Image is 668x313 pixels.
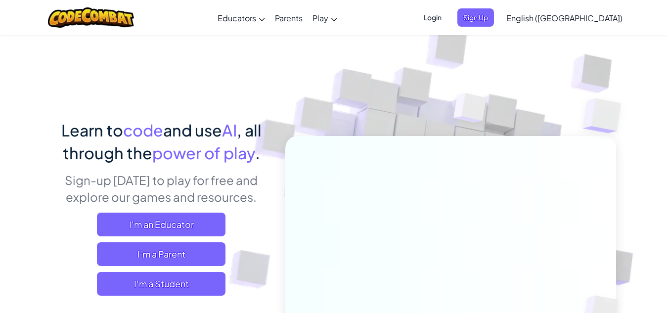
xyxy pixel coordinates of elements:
[52,172,270,205] p: Sign-up [DATE] to play for free and explore our games and resources.
[308,4,342,31] a: Play
[213,4,270,31] a: Educators
[312,13,328,23] span: Play
[97,272,225,296] button: I'm a Student
[418,8,447,27] button: Login
[48,7,134,28] img: CodeCombat logo
[61,120,123,140] span: Learn to
[255,143,260,163] span: .
[501,4,627,31] a: English ([GEOGRAPHIC_DATA])
[123,120,163,140] span: code
[563,74,649,158] img: Overlap cubes
[97,213,225,236] a: I'm an Educator
[152,143,255,163] span: power of play
[270,4,308,31] a: Parents
[435,74,506,147] img: Overlap cubes
[222,120,237,140] span: AI
[457,8,494,27] button: Sign Up
[97,242,225,266] a: I'm a Parent
[163,120,222,140] span: and use
[506,13,623,23] span: English ([GEOGRAPHIC_DATA])
[218,13,256,23] span: Educators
